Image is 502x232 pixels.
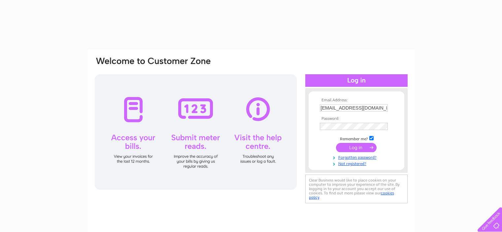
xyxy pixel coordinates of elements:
[309,191,394,200] a: cookies policy
[318,135,395,142] td: Remember me?
[320,160,395,166] a: Not registered?
[305,175,408,203] div: Clear Business would like to place cookies on your computer to improve your experience of the sit...
[336,143,377,152] input: Submit
[320,154,395,160] a: Forgotten password?
[318,116,395,121] th: Password:
[318,98,395,103] th: Email Address:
